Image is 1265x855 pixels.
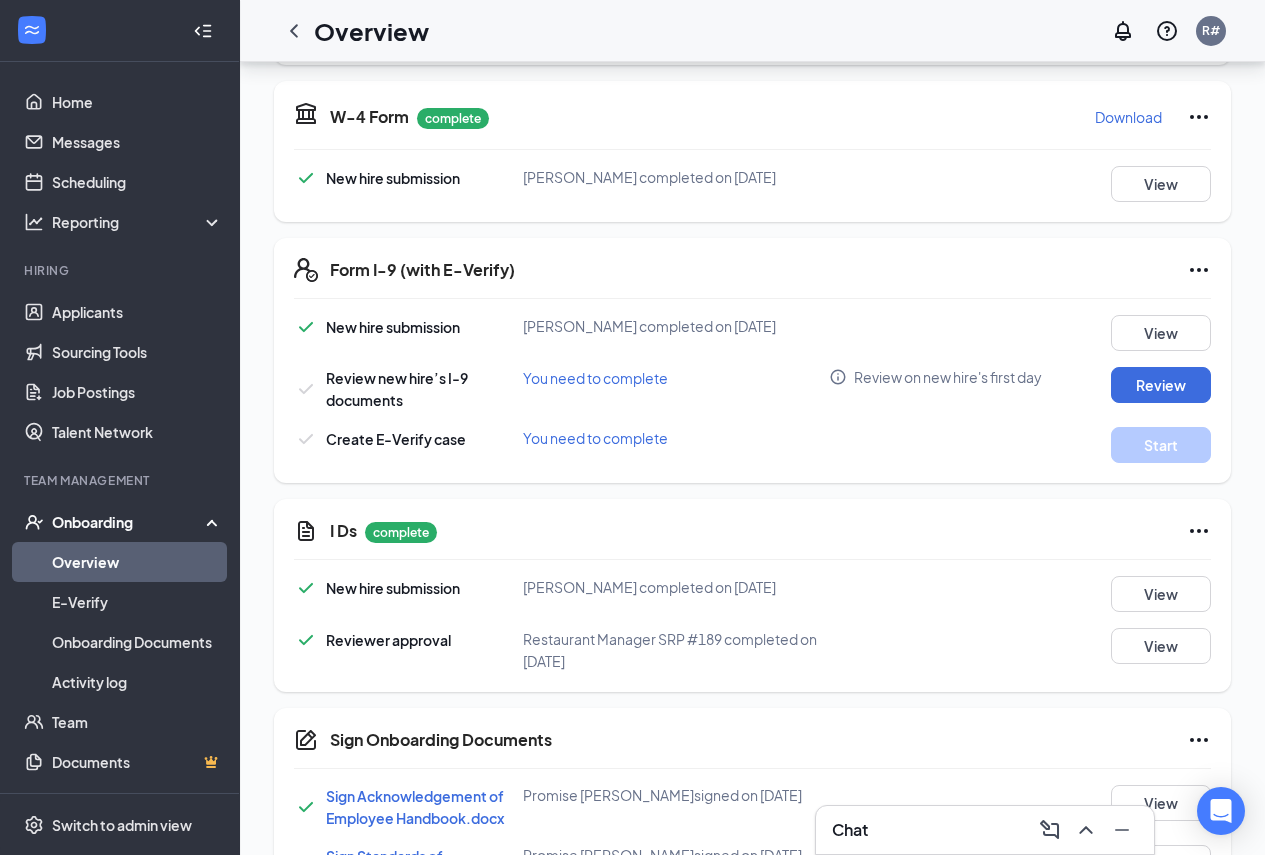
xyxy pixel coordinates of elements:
a: Home [52,82,223,122]
span: [PERSON_NAME] completed on [DATE] [523,168,776,186]
a: Talent Network [52,412,223,452]
button: View [1111,628,1211,664]
a: E-Verify [52,582,223,622]
svg: QuestionInfo [1155,19,1179,43]
svg: Checkmark [294,166,318,190]
h5: Form I-9 (with E-Verify) [330,259,515,281]
span: You need to complete [523,429,668,447]
span: [PERSON_NAME] completed on [DATE] [523,578,776,596]
svg: Collapse [193,21,213,41]
svg: CompanyDocumentIcon [294,728,318,752]
button: Review [1111,367,1211,403]
a: Activity log [52,662,223,702]
a: Team [52,702,223,742]
a: Sourcing Tools [52,332,223,372]
svg: Ellipses [1187,105,1211,129]
h5: Sign Onboarding Documents [330,729,552,751]
a: DocumentsCrown [52,742,223,782]
button: ChevronUp [1070,814,1102,846]
div: Hiring [24,262,219,279]
svg: Checkmark [294,315,318,339]
button: View [1111,166,1211,202]
h1: Overview [314,14,429,48]
a: Job Postings [52,372,223,412]
svg: Ellipses [1187,728,1211,752]
button: Start [1111,427,1211,463]
svg: ComposeMessage [1038,818,1062,842]
h5: I Ds [330,520,357,542]
a: SurveysCrown [52,782,223,822]
svg: Checkmark [294,795,318,819]
svg: UserCheck [24,512,44,532]
div: Team Management [24,472,219,489]
p: complete [417,108,489,129]
button: ComposeMessage [1034,814,1066,846]
svg: Info [829,368,847,386]
button: View [1111,785,1211,821]
svg: Ellipses [1187,258,1211,282]
svg: Minimize [1110,818,1134,842]
span: Review new hire’s I-9 documents [326,369,468,409]
span: Review on new hire's first day [854,367,1042,387]
svg: Settings [24,815,44,835]
h5: W-4 Form [330,106,409,128]
button: Minimize [1106,814,1138,846]
p: Download [1095,107,1162,127]
a: Onboarding Documents [52,622,223,662]
p: complete [365,522,437,543]
div: Open Intercom Messenger [1197,787,1245,835]
a: Overview [52,542,223,582]
div: Promise [PERSON_NAME] signed on [DATE] [523,785,829,805]
a: Applicants [52,292,223,332]
span: Restaurant Manager SRP #189 completed on [DATE] [523,630,817,670]
div: Reporting [52,212,224,232]
span: [PERSON_NAME] completed on [DATE] [523,317,776,335]
button: View [1111,315,1211,351]
span: New hire submission [326,318,460,336]
svg: TaxGovernmentIcon [294,101,318,125]
div: R# [1202,22,1220,39]
h3: Chat [832,819,868,841]
svg: Analysis [24,212,44,232]
span: New hire submission [326,169,460,187]
a: Messages [52,122,223,162]
svg: Notifications [1111,19,1135,43]
svg: CustomFormIcon [294,519,318,543]
span: Create E-Verify case [326,430,466,448]
button: View [1111,576,1211,612]
svg: WorkstreamLogo [22,20,42,40]
svg: Checkmark [294,576,318,600]
div: Onboarding [52,512,206,532]
svg: ChevronLeft [282,19,306,43]
svg: Ellipses [1187,519,1211,543]
span: New hire submission [326,579,460,597]
div: Switch to admin view [52,815,192,835]
span: You need to complete [523,369,668,387]
button: Download [1094,101,1163,133]
a: Scheduling [52,162,223,202]
svg: FormI9EVerifyIcon [294,258,318,282]
svg: ChevronUp [1074,818,1098,842]
span: Reviewer approval [326,631,451,649]
svg: Checkmark [294,427,318,451]
a: Sign Acknowledgement of Employee Handbook.docx [326,787,504,827]
svg: Checkmark [294,377,318,401]
svg: Checkmark [294,628,318,652]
